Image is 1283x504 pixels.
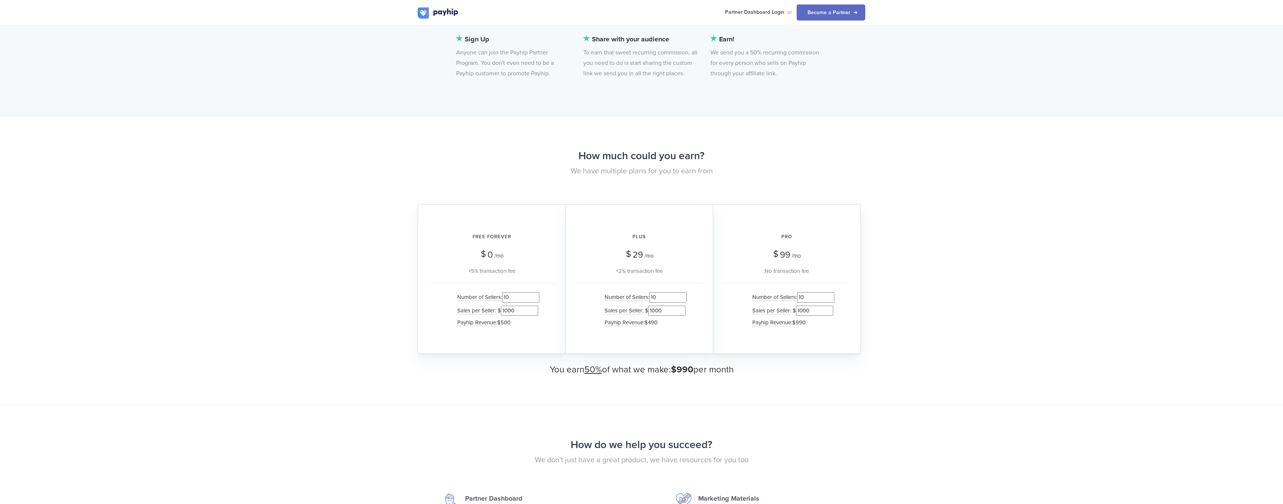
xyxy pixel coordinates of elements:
span: $500 [497,319,511,326]
p: We have multiple plans for you to earn from [418,166,865,177]
span: $ [481,246,486,262]
span: /mo [792,252,801,259]
h2: Plus [576,227,702,247]
h2: Pro [724,227,850,247]
span: Number of Sellers [752,294,796,301]
li: Anyone can join the Payhip Partner Program. You don't even need to be a Payhip customer to promot... [456,34,571,79]
span: Payhip Revenue [457,319,496,326]
h2: Free Forever [429,227,555,247]
li: : [601,291,687,304]
img: logo.svg [418,7,459,19]
b: Earn! [710,34,825,44]
li: To earn that sweet recurring commission, all you need to do is start sharing the custom link we s... [583,34,698,79]
span: $ [626,246,631,262]
li: : [749,317,834,328]
h2: How much could you earn? [418,146,865,166]
span: $490 [644,319,658,326]
b: Sign Up [456,34,571,44]
li: : [601,317,687,328]
span: Sales per Seller [752,307,790,314]
span: $990 [671,364,693,375]
p: Marketing Materials [698,493,844,504]
span: Sales per Seller [457,307,495,314]
li: : $ [454,304,539,317]
span: Number of Sellers [605,294,648,301]
li: : $ [749,304,834,317]
b: Share with your audience [583,34,698,44]
span: Payhip Revenue [752,319,791,326]
li: : [454,291,539,304]
span: /mo [495,252,504,259]
li: : [749,291,834,304]
p: We don't just have a great product, we have resources for you too [418,455,865,466]
li: : $ [601,304,687,317]
span: $ [773,246,778,262]
h2: How do we help you succeed? [418,435,865,455]
span: Number of Sellers [457,294,501,301]
a: Become a Partner [797,4,865,21]
span: 29 [633,249,643,260]
u: 50% [584,364,602,375]
p: Partner Dashboard [465,493,611,504]
div: +2% transaction fee [576,267,702,275]
span: 0 [487,249,493,260]
li: We send you a 50% recurring commission for every person who sells on Payhip through your affiliat... [710,34,825,79]
span: /mo [644,252,654,259]
span: $990 [792,319,806,326]
h3: You earn of what we make: per month [418,365,865,375]
span: 99 [780,249,790,260]
div: +5% transaction fee [429,267,555,275]
span: Sales per Seller [605,307,642,314]
span: Payhip Revenue [605,319,643,326]
div: No transaction fee [724,267,850,275]
li: : [454,317,539,328]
